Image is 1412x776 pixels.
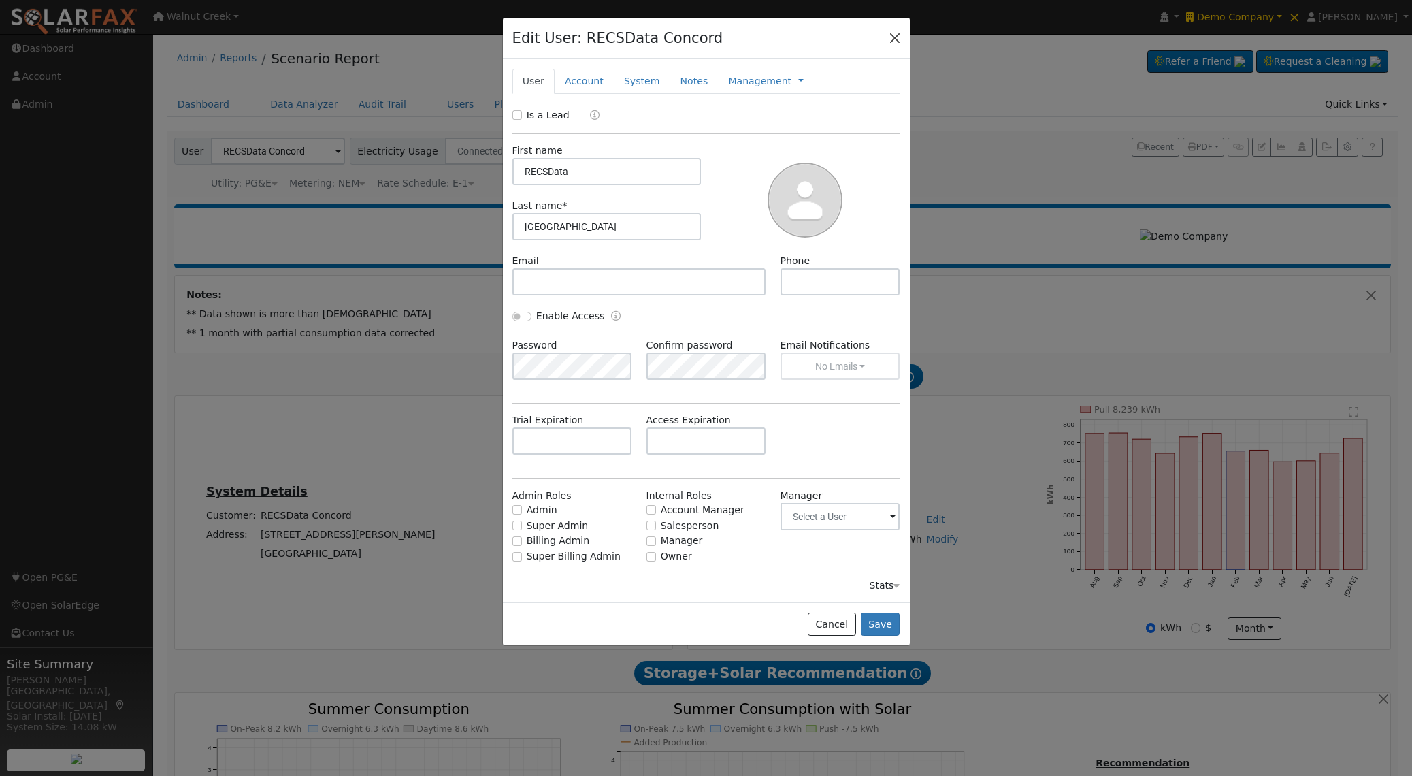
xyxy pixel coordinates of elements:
[614,69,670,94] a: System
[512,69,555,94] a: User
[808,613,856,636] button: Cancel
[670,69,718,94] a: Notes
[646,338,733,353] label: Confirm password
[611,309,621,325] a: Enable Access
[646,536,656,546] input: Manager
[527,534,590,548] label: Billing Admin
[661,549,692,564] label: Owner
[536,309,605,323] label: Enable Access
[512,27,723,49] h4: Edit User: RECSData Concord
[646,521,656,530] input: Salesperson
[512,338,557,353] label: Password
[646,505,656,515] input: Account Manager
[512,413,584,427] label: Trial Expiration
[661,503,744,517] label: Account Manager
[512,199,568,213] label: Last name
[512,536,522,546] input: Billing Admin
[512,254,539,268] label: Email
[555,69,614,94] a: Account
[512,505,522,515] input: Admin
[861,613,900,636] button: Save
[580,108,600,124] a: Lead
[781,338,900,353] label: Email Notifications
[869,579,900,593] div: Stats
[527,503,557,517] label: Admin
[512,489,572,503] label: Admin Roles
[512,521,522,530] input: Super Admin
[781,503,900,530] input: Select a User
[527,519,589,533] label: Super Admin
[646,489,712,503] label: Internal Roles
[646,552,656,562] input: Owner
[512,110,522,120] input: Is a Lead
[661,534,703,548] label: Manager
[646,413,731,427] label: Access Expiration
[512,144,563,158] label: First name
[527,108,570,123] label: Is a Lead
[781,254,810,268] label: Phone
[728,74,791,88] a: Management
[562,200,567,211] span: Required
[527,549,621,564] label: Super Billing Admin
[781,489,823,503] label: Manager
[512,552,522,562] input: Super Billing Admin
[661,519,719,533] label: Salesperson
